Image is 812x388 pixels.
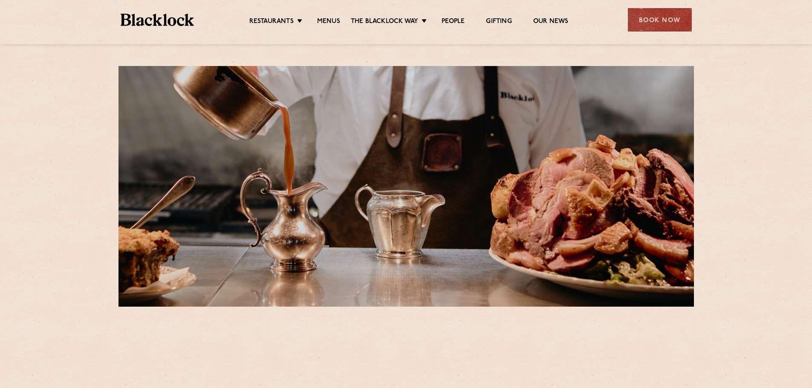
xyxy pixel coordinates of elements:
a: Our News [533,17,569,27]
div: Book Now [628,8,692,32]
a: Gifting [486,17,511,27]
a: The Blacklock Way [351,17,418,27]
a: Restaurants [249,17,294,27]
img: BL_Textured_Logo-footer-cropped.svg [121,14,194,26]
a: Menus [317,17,340,27]
a: People [442,17,465,27]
